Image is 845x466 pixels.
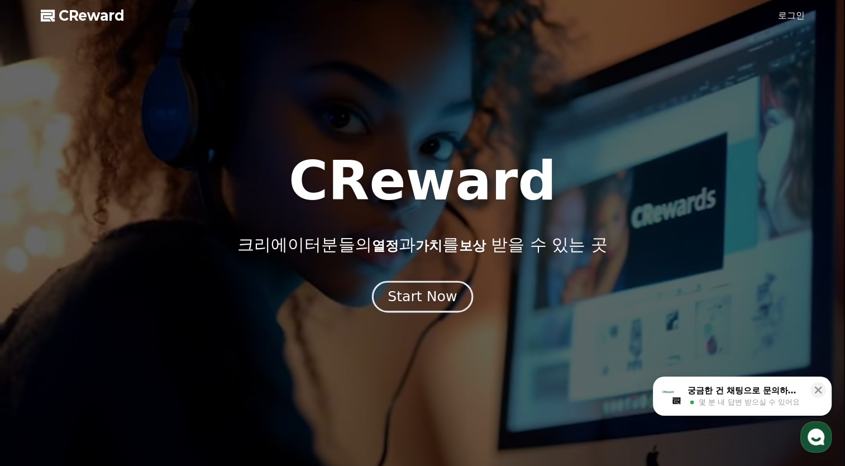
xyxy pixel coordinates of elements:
span: 대화 [102,372,116,381]
div: Start Now [388,287,457,306]
button: Start Now [372,281,473,313]
a: 설정 [144,354,214,382]
span: 설정 [173,371,186,380]
span: 홈 [35,371,42,380]
a: CReward [41,7,125,25]
a: Start Now [374,293,471,303]
a: 홈 [3,354,74,382]
a: 대화 [74,354,144,382]
h1: CReward [289,154,556,208]
a: 로그인 [778,9,805,22]
span: CReward [59,7,125,25]
span: 보상 [459,238,485,254]
p: 크리에이터분들의 과 를 받을 수 있는 곳 [237,235,607,255]
span: 열정 [371,238,398,254]
span: 가치 [415,238,442,254]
